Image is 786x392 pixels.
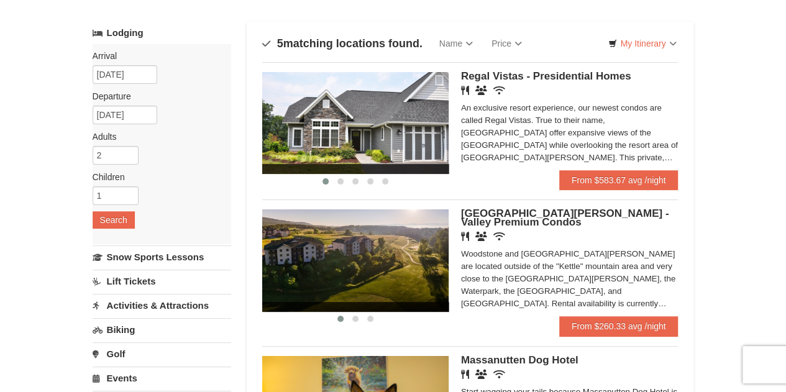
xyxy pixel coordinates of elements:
[93,171,222,183] label: Children
[461,248,679,310] div: Woodstone and [GEOGRAPHIC_DATA][PERSON_NAME] are located outside of the "Kettle" mountain area an...
[93,50,222,62] label: Arrival
[461,70,631,82] span: Regal Vistas - Presidential Homes
[277,37,283,50] span: 5
[559,170,679,190] a: From $583.67 avg /night
[93,22,231,44] a: Lodging
[93,270,231,293] a: Lift Tickets
[93,294,231,317] a: Activities & Attractions
[475,370,487,379] i: Banquet Facilities
[262,37,423,50] h4: matching locations found.
[493,370,505,379] i: Wireless Internet (free)
[461,354,578,366] span: Massanutten Dog Hotel
[93,90,222,103] label: Departure
[559,316,679,336] a: From $260.33 avg /night
[93,318,231,341] a: Biking
[461,370,469,379] i: Restaurant
[93,245,231,268] a: Snow Sports Lessons
[93,211,135,229] button: Search
[430,31,482,56] a: Name
[493,232,505,241] i: Wireless Internet (free)
[93,342,231,365] a: Golf
[461,86,469,95] i: Restaurant
[482,31,531,56] a: Price
[93,130,222,143] label: Adults
[475,86,487,95] i: Banquet Facilities
[493,86,505,95] i: Wireless Internet (free)
[600,34,684,53] a: My Itinerary
[461,207,669,228] span: [GEOGRAPHIC_DATA][PERSON_NAME] - Valley Premium Condos
[93,367,231,390] a: Events
[475,232,487,241] i: Banquet Facilities
[461,232,469,241] i: Restaurant
[461,102,679,164] div: An exclusive resort experience, our newest condos are called Regal Vistas. True to their name, [G...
